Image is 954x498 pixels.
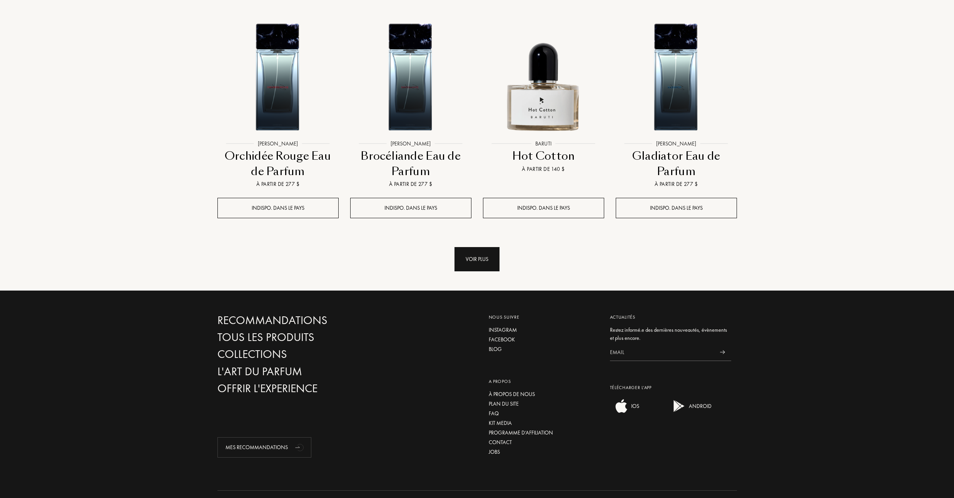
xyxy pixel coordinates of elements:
[353,180,468,188] div: À partir de 277 $
[720,350,725,354] img: news_send.svg
[610,408,639,415] a: ios appIOS
[489,429,598,437] a: Programme d’affiliation
[616,198,737,218] div: Indispo. dans le pays
[489,448,598,456] a: Jobs
[616,7,737,198] a: Gladiator Eau de Parfum Sora Dora[PERSON_NAME]Gladiator Eau de ParfumÀ partir de 277 $
[619,180,734,188] div: À partir de 277 $
[217,348,383,361] a: Collections
[610,344,714,361] input: Email
[672,398,687,414] img: android app
[489,400,598,408] a: Plan du site
[687,398,712,414] div: ANDROID
[610,384,731,391] div: Télécharger L’app
[483,198,604,218] div: Indispo. dans le pays
[629,398,639,414] div: IOS
[217,382,383,395] a: Offrir l'experience
[489,314,598,321] div: Nous suivre
[350,198,471,218] div: Indispo. dans le pays
[217,331,383,344] a: Tous les produits
[217,365,383,378] a: L'Art du Parfum
[217,7,339,198] a: Orchidée Rouge Eau de Parfum Sora Dora[PERSON_NAME]Orchidée Rouge Eau de ParfumÀ partir de 277 $
[489,326,598,334] a: Instagram
[217,198,339,218] div: Indispo. dans le pays
[292,440,308,455] div: animation
[617,16,736,135] img: Gladiator Eau de Parfum Sora Dora
[350,7,471,198] a: Brocéliande Eau de Parfum Sora Dora[PERSON_NAME]Brocéliande Eau de ParfumÀ partir de 277 $
[217,437,311,458] div: Mes Recommandations
[619,149,734,179] div: Gladiator Eau de Parfum
[484,16,603,135] img: Hot Cotton Baruti
[610,314,731,321] div: Actualités
[221,180,336,188] div: À partir de 277 $
[221,149,336,179] div: Orchidée Rouge Eau de Parfum
[489,419,598,427] a: Kit media
[217,314,383,327] a: Recommandations
[489,336,598,344] a: Facebook
[489,378,598,385] div: A propos
[454,247,500,271] div: Voir plus
[614,398,629,414] img: ios app
[489,390,598,398] a: À propos de nous
[486,165,601,173] div: À partir de 140 $
[610,326,731,342] div: Restez informé.e des dernières nouveautés, évènements et plus encore.
[668,408,712,415] a: android appANDROID
[353,149,468,179] div: Brocéliande Eau de Parfum
[351,16,471,135] img: Brocéliande Eau de Parfum Sora Dora
[489,438,598,446] a: Contact
[483,7,604,183] a: Hot Cotton BarutiBarutiHot CottonÀ partir de 140 $
[218,16,338,135] img: Orchidée Rouge Eau de Parfum Sora Dora
[489,409,598,418] a: FAQ
[489,345,598,353] a: Blog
